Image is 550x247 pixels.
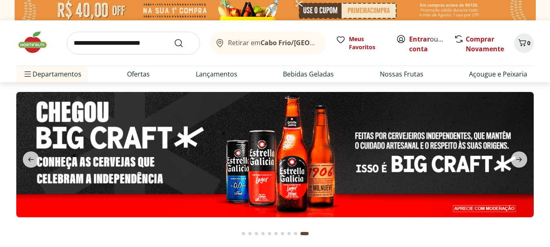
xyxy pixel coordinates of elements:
a: Açougue e Peixaria [469,69,527,79]
button: next [504,151,534,168]
a: Entrar [409,35,430,44]
img: stella [16,92,534,217]
a: Meus Favoritos [336,35,386,51]
button: Go to page 6 from fs-carousel [273,224,279,243]
a: Nossas Frutas [380,69,423,79]
button: Go to page 9 from fs-carousel [292,224,299,243]
button: Go to page 7 from fs-carousel [279,224,286,243]
span: Meus Favoritos [349,35,386,51]
span: Retirar em [228,39,318,46]
button: Go to page 2 from fs-carousel [247,224,253,243]
button: Submit Search [174,38,193,48]
a: Lançamentos [196,69,237,79]
button: Go to page 5 from fs-carousel [266,224,273,243]
span: ou [409,34,445,54]
button: Retirar emCabo Frio/[GEOGRAPHIC_DATA] [210,32,326,55]
button: Menu [23,64,33,84]
button: Go to page 4 from fs-carousel [260,224,266,243]
a: Ofertas [127,69,150,79]
span: Departamentos [23,64,81,84]
input: search [67,32,200,55]
button: Current page from fs-carousel [299,224,310,243]
img: Hortifruti [16,30,57,55]
button: Go to page 8 from fs-carousel [286,224,292,243]
a: Bebidas Geladas [283,69,334,79]
span: 0 [527,39,530,47]
button: Go to page 3 from fs-carousel [253,224,260,243]
button: previous [16,151,46,168]
a: Criar conta [409,35,454,53]
b: Cabo Frio/[GEOGRAPHIC_DATA] [261,38,361,47]
a: Comprar Novamente [466,35,504,53]
button: Go to page 1 from fs-carousel [240,224,247,243]
button: Carrinho [514,33,534,53]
